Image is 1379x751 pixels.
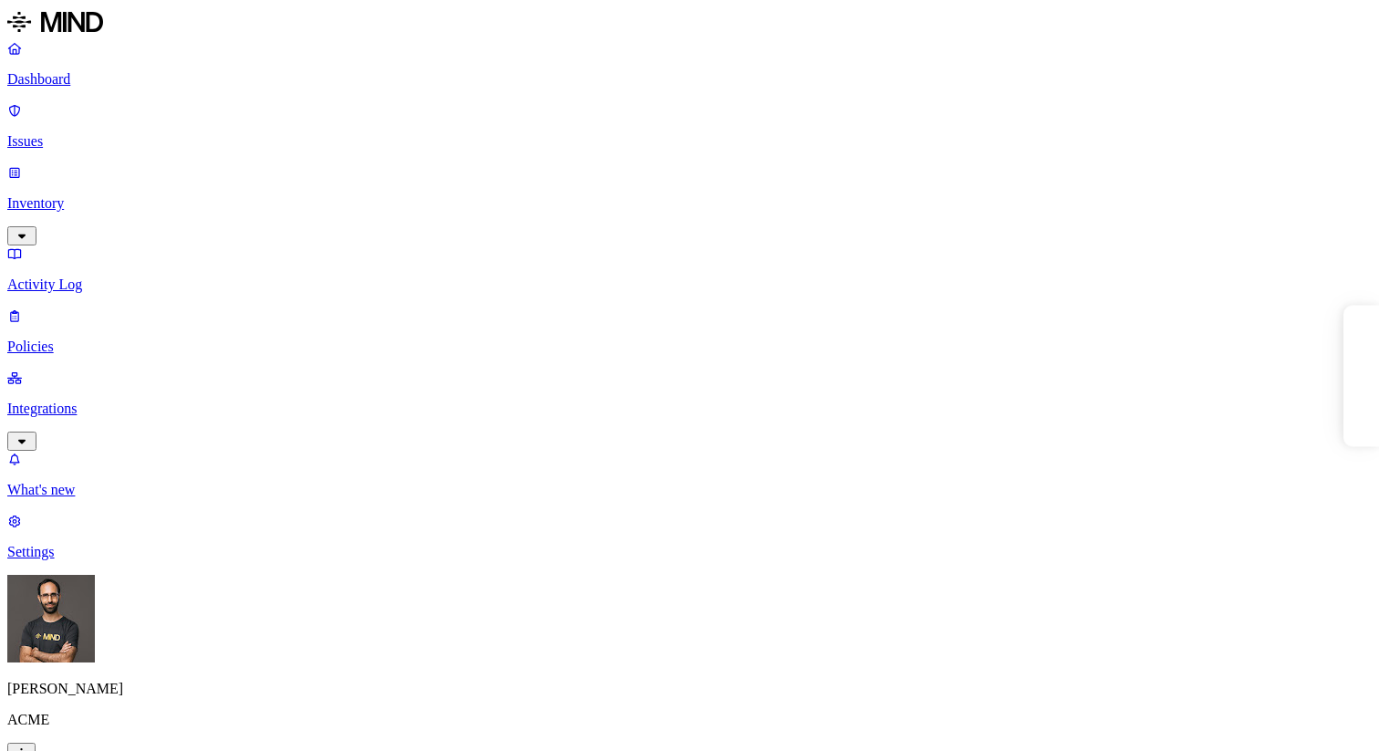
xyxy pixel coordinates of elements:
a: Policies [7,308,1372,355]
a: Inventory [7,164,1372,243]
p: Integrations [7,401,1372,417]
a: Issues [7,102,1372,150]
p: Dashboard [7,71,1372,88]
p: Issues [7,133,1372,150]
p: Settings [7,544,1372,560]
a: MIND [7,7,1372,40]
p: ACME [7,712,1372,728]
p: What's new [7,482,1372,498]
img: MIND [7,7,103,37]
img: Ohad Abarbanel [7,575,95,662]
a: Dashboard [7,40,1372,88]
p: Activity Log [7,276,1372,293]
a: Integrations [7,370,1372,448]
a: Settings [7,513,1372,560]
p: Policies [7,339,1372,355]
p: Inventory [7,195,1372,212]
a: What's new [7,451,1372,498]
a: Activity Log [7,245,1372,293]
